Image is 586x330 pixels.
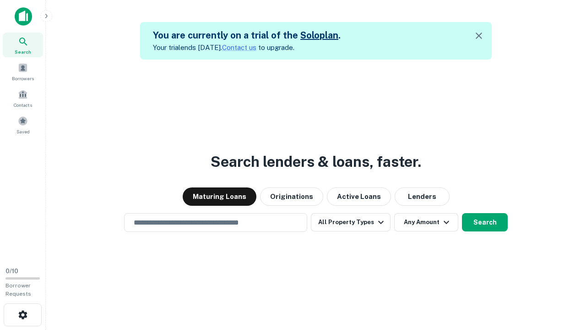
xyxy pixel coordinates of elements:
[16,128,30,135] span: Saved
[222,44,256,51] a: Contact us
[540,257,586,301] iframe: Chat Widget
[183,187,256,206] button: Maturing Loans
[327,187,391,206] button: Active Loans
[14,101,32,109] span: Contacts
[15,48,31,55] span: Search
[153,42,341,53] p: Your trial ends [DATE]. to upgrade.
[311,213,391,231] button: All Property Types
[3,59,43,84] a: Borrowers
[300,30,338,41] a: Soloplan
[462,213,508,231] button: Search
[15,7,32,26] img: capitalize-icon.png
[5,268,18,275] span: 0 / 10
[3,112,43,137] a: Saved
[211,151,421,173] h3: Search lenders & loans, faster.
[394,213,458,231] button: Any Amount
[395,187,450,206] button: Lenders
[3,33,43,57] a: Search
[3,86,43,110] a: Contacts
[153,28,341,42] h5: You are currently on a trial of the .
[12,75,34,82] span: Borrowers
[260,187,323,206] button: Originations
[5,282,31,297] span: Borrower Requests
